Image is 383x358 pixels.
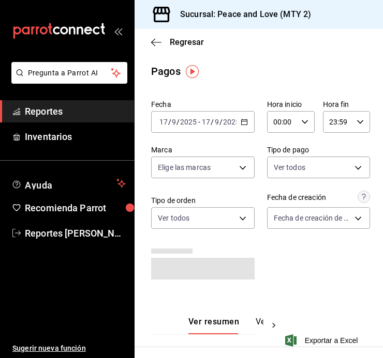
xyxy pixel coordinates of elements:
[172,8,311,21] h3: Sucursal: Peace and Love (MTY 2)
[151,64,181,79] div: Pagos
[188,317,239,334] button: Ver resumen
[323,101,371,108] label: Hora fin
[25,201,126,215] span: Recomienda Parrot
[211,118,214,126] span: /
[198,118,200,126] span: -
[274,162,305,173] span: Ver todos
[25,226,126,240] span: Reportes [PERSON_NAME]
[7,75,127,86] a: Pregunta a Parrot AI
[176,118,180,126] span: /
[151,197,255,204] label: Tipo de orden
[25,177,112,190] span: Ayuda
[114,27,122,35] button: open_drawer_menu
[267,146,371,153] label: Tipo de pago
[267,192,326,203] div: Fecha de creación
[274,213,351,223] span: Fecha de creación de orden
[267,101,315,108] label: Hora inicio
[186,65,199,78] img: Tooltip marker
[151,37,204,47] button: Regresar
[256,317,294,334] button: Ver pagos
[25,130,126,144] span: Inventarios
[28,68,111,79] span: Pregunta a Parrot AI
[151,101,255,108] label: Fecha
[151,146,255,153] label: Marca
[287,334,358,347] button: Exportar a Excel
[201,118,211,126] input: --
[168,118,171,126] span: /
[158,213,189,223] span: Ver todos
[171,118,176,126] input: --
[159,118,168,126] input: --
[223,118,240,126] input: ----
[170,37,204,47] span: Regresar
[214,118,219,126] input: --
[25,104,126,118] span: Reportes
[158,162,211,173] span: Elige las marcas
[180,118,197,126] input: ----
[12,343,126,354] span: Sugerir nueva función
[11,62,127,84] button: Pregunta a Parrot AI
[188,317,263,334] div: navigation tabs
[219,118,223,126] span: /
